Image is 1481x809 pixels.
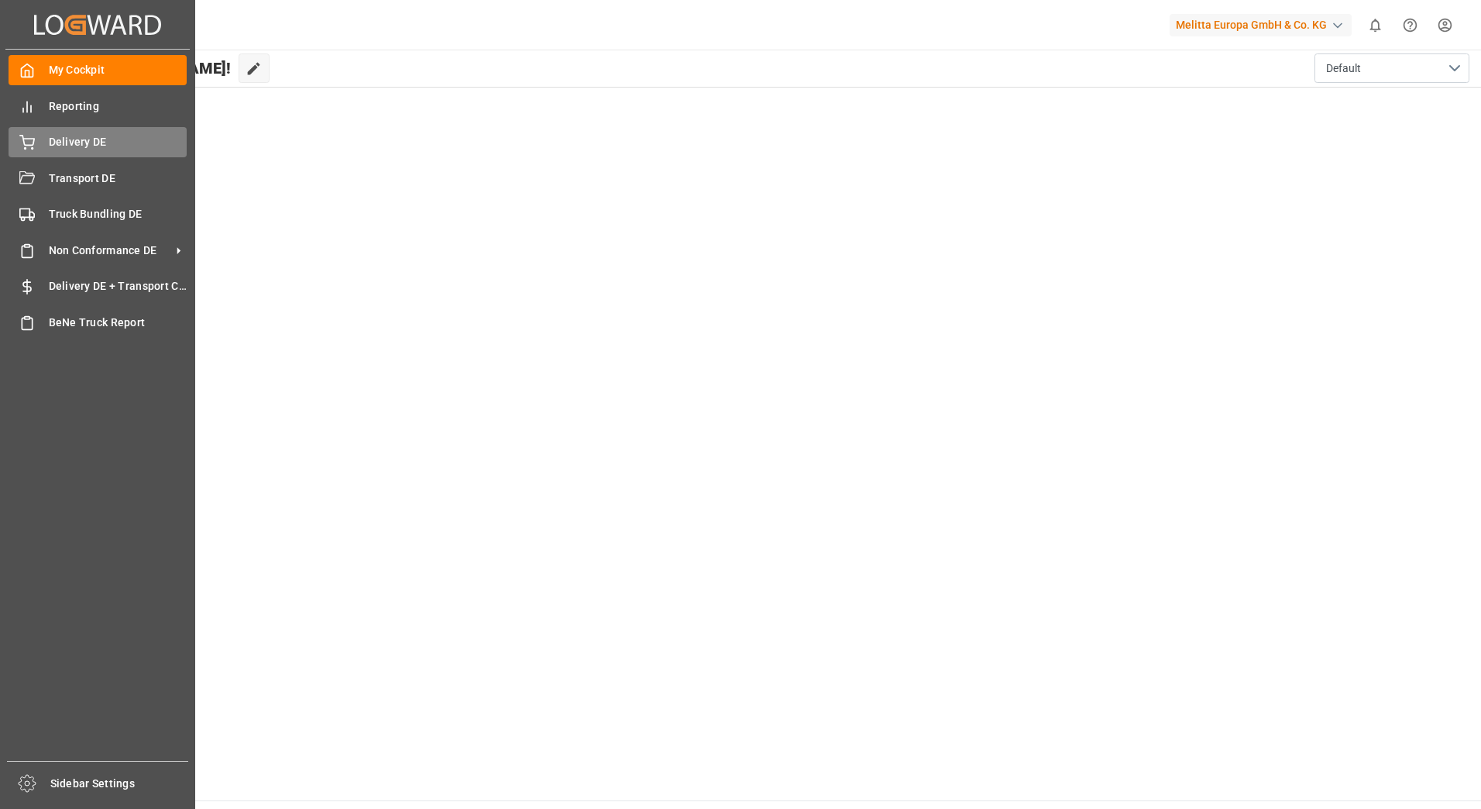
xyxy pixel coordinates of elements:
[49,315,187,331] span: BeNe Truck Report
[49,243,171,259] span: Non Conformance DE
[50,776,189,792] span: Sidebar Settings
[49,134,187,150] span: Delivery DE
[9,271,187,301] a: Delivery DE + Transport Cost
[49,62,187,78] span: My Cockpit
[9,127,187,157] a: Delivery DE
[9,55,187,85] a: My Cockpit
[1170,14,1352,36] div: Melitta Europa GmbH & Co. KG
[9,199,187,229] a: Truck Bundling DE
[64,53,231,83] span: Hello [PERSON_NAME]!
[9,163,187,193] a: Transport DE
[49,278,187,294] span: Delivery DE + Transport Cost
[9,91,187,121] a: Reporting
[1314,53,1469,83] button: open menu
[49,170,187,187] span: Transport DE
[1358,8,1393,43] button: show 0 new notifications
[49,206,187,222] span: Truck Bundling DE
[1393,8,1428,43] button: Help Center
[9,307,187,337] a: BeNe Truck Report
[1326,60,1361,77] span: Default
[1170,10,1358,40] button: Melitta Europa GmbH & Co. KG
[49,98,187,115] span: Reporting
